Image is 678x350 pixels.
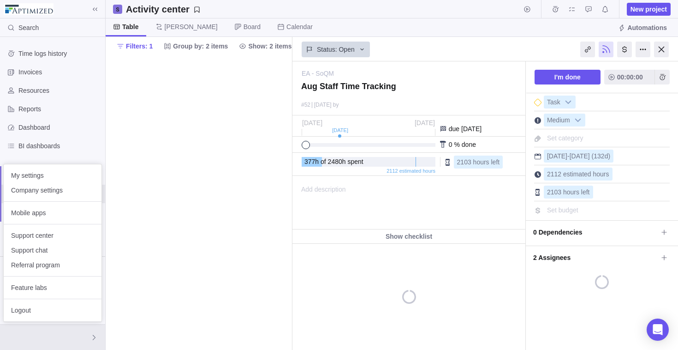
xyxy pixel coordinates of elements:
[4,168,101,183] a: My settings
[4,303,101,318] a: Logout
[4,243,101,258] a: Support chat
[4,228,101,243] a: Support center
[11,186,94,195] span: Company settings
[11,171,94,180] span: My settings
[4,258,101,272] a: Referral program
[11,260,94,270] span: Referral program
[4,280,101,295] a: Feature labs
[647,319,669,341] div: Open Intercom Messenger
[4,183,101,198] a: Company settings
[6,332,17,343] div: Nicolas Cerezo
[4,205,101,220] a: Mobile apps
[11,306,94,315] span: Logout
[11,208,94,217] span: Mobile apps
[11,283,94,292] span: Feature labs
[11,246,94,255] span: Support chat
[11,231,94,240] span: Support center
